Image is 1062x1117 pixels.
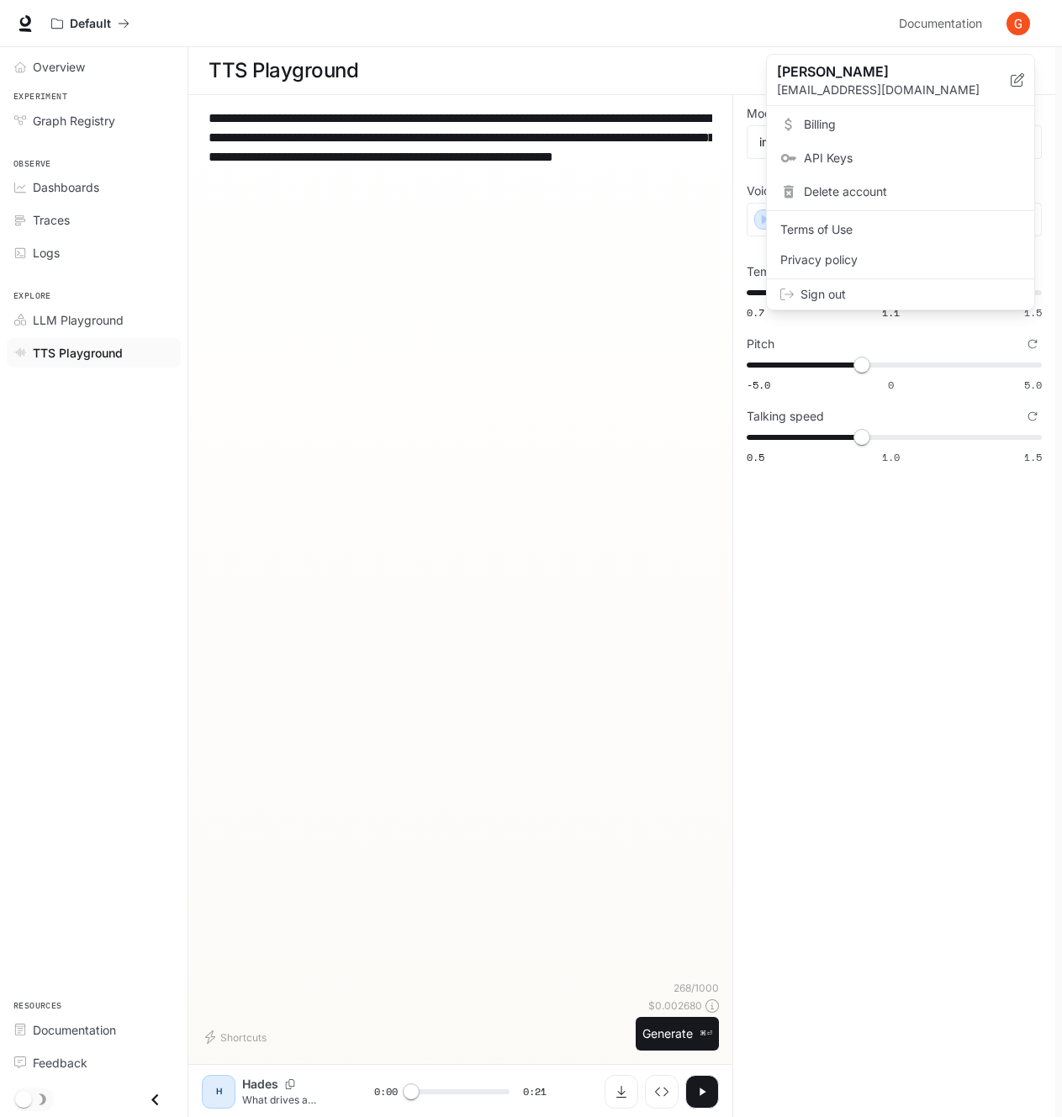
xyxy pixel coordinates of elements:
p: [EMAIL_ADDRESS][DOMAIN_NAME] [777,82,1011,98]
span: Terms of Use [780,221,1021,238]
span: Privacy policy [780,251,1021,268]
span: API Keys [804,150,1021,167]
span: Delete account [804,183,1021,200]
a: Privacy policy [770,245,1031,275]
div: Sign out [767,279,1034,310]
a: Billing [770,109,1031,140]
a: API Keys [770,143,1031,173]
p: [PERSON_NAME] [777,61,984,82]
a: Terms of Use [770,214,1031,245]
div: [PERSON_NAME][EMAIL_ADDRESS][DOMAIN_NAME] [767,55,1034,106]
span: Billing [804,116,1021,133]
span: Sign out [800,286,1021,303]
div: Delete account [770,177,1031,207]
